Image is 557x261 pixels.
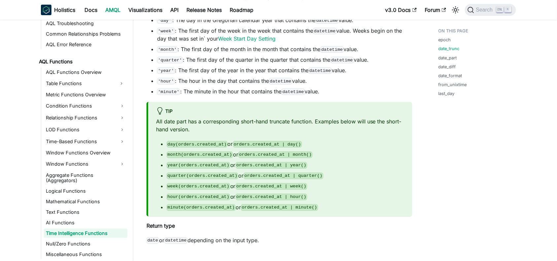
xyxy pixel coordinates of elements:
a: date_format [439,73,462,79]
a: Common Relationships Problems [44,29,127,39]
kbd: K [505,7,511,13]
a: date_trunc [439,46,460,52]
code: datetime [313,28,336,34]
button: Switch between dark and light mode (currently light mode) [450,5,461,15]
code: quarter(orders.created_at) [167,173,238,179]
a: AQL Troubleshooting [44,19,127,28]
li: or [167,203,404,211]
li: : The minute in the hour that contains the value. [157,87,412,95]
code: orders.created_at | week() [236,183,307,190]
code: 'week' [157,28,175,34]
code: datetime [320,46,344,53]
a: Null/Zero Functions [44,239,127,248]
button: Expand sidebar category 'Table Functions' [115,78,127,89]
code: year(orders.created_at) [167,162,230,169]
a: date_diff [439,64,456,70]
a: date_part [439,55,457,61]
a: AI Functions [44,218,127,227]
code: datetime [164,237,187,244]
a: Table Functions [44,78,115,89]
p: All date part has a corresponding short-hand truncate function. Examples below will use the short... [156,117,404,133]
a: Miscellaneous Functions [44,250,127,259]
code: orders.created_at | month() [238,151,312,158]
a: Condition Functions [44,101,127,111]
code: 'month' [157,46,178,53]
code: orders.created_at | hour() [236,194,307,200]
a: Week Start Day Setting [218,35,276,42]
code: 'minute' [157,88,180,95]
div: tip [156,107,404,116]
li: : The first day of the quarter in the quarter that contains the value. [157,56,412,64]
li: or [167,193,404,201]
code: datetime [331,57,354,63]
a: AQL Error Reference [44,40,127,49]
a: from_unixtime [439,82,467,88]
a: epoch [439,37,451,43]
code: date [147,237,159,244]
a: AMQL [101,5,124,15]
code: orders.created_at | minute() [241,204,318,211]
a: last_day [439,90,455,97]
a: Docs [81,5,101,15]
code: orders.created_at | day() [233,141,302,147]
li: : The day in the Gregorian calendar year that contains the value. [157,16,412,24]
code: 'day' [157,17,172,24]
a: Mathematical Functions [44,197,127,206]
a: Aggregate Functions (Aggregators) [44,171,127,185]
a: AQL Functions Overview [44,68,127,77]
code: month(orders.created_at) [167,151,233,158]
a: Logical Functions [44,186,127,196]
nav: Docs sidebar [34,20,133,261]
code: datetime [269,78,292,84]
li: or [167,150,404,158]
code: datetime [315,17,339,24]
code: hour(orders.created_at) [167,194,230,200]
li: or [167,172,404,179]
li: or [167,140,404,148]
span: Search [474,7,497,13]
a: Forum [421,5,450,15]
code: week(orders.created_at) [167,183,230,190]
a: Release Notes [182,5,226,15]
a: Time-Based Functions [44,136,127,147]
p: or depending on the input type. [147,236,412,244]
code: orders.created_at | quarter() [244,173,323,179]
code: minute(orders.created_at) [167,204,236,211]
a: API [166,5,182,15]
b: Holistics [54,6,75,14]
button: Search (Ctrl+K) [465,4,516,16]
code: 'quarter' [157,57,183,63]
li: or [167,182,404,190]
li: : The first day of the year in the year that contains the value. [157,66,412,74]
code: 'hour' [157,78,175,84]
a: Time Intelligence Functions [44,229,127,238]
li: or [167,161,404,169]
a: HolisticsHolistics [41,5,75,15]
li: : The first day of the month in the month that contains the value. [157,45,412,53]
a: Roadmap [226,5,257,15]
strong: Return type [147,222,175,229]
code: datetime [281,88,305,95]
a: Window Functions [44,159,127,169]
a: Visualizations [124,5,166,15]
li: : The hour in the day that contains the value. [157,77,412,85]
li: : The first day of the week in the week that contains the value. Weeks begin on the day that was ... [157,27,412,43]
a: Metric Functions Overview [44,90,127,99]
a: AQL Functions [37,57,127,66]
a: Window Functions Overview [44,148,127,157]
a: Relationship Functions [44,113,127,123]
code: 'year' [157,67,175,74]
a: LOD Functions [44,124,127,135]
code: orders.created_at | year() [236,162,307,169]
code: datetime [309,67,332,74]
a: v3.0 Docs [381,5,421,15]
img: Holistics [41,5,51,15]
code: day(orders.created_at) [167,141,228,147]
a: Text Functions [44,208,127,217]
